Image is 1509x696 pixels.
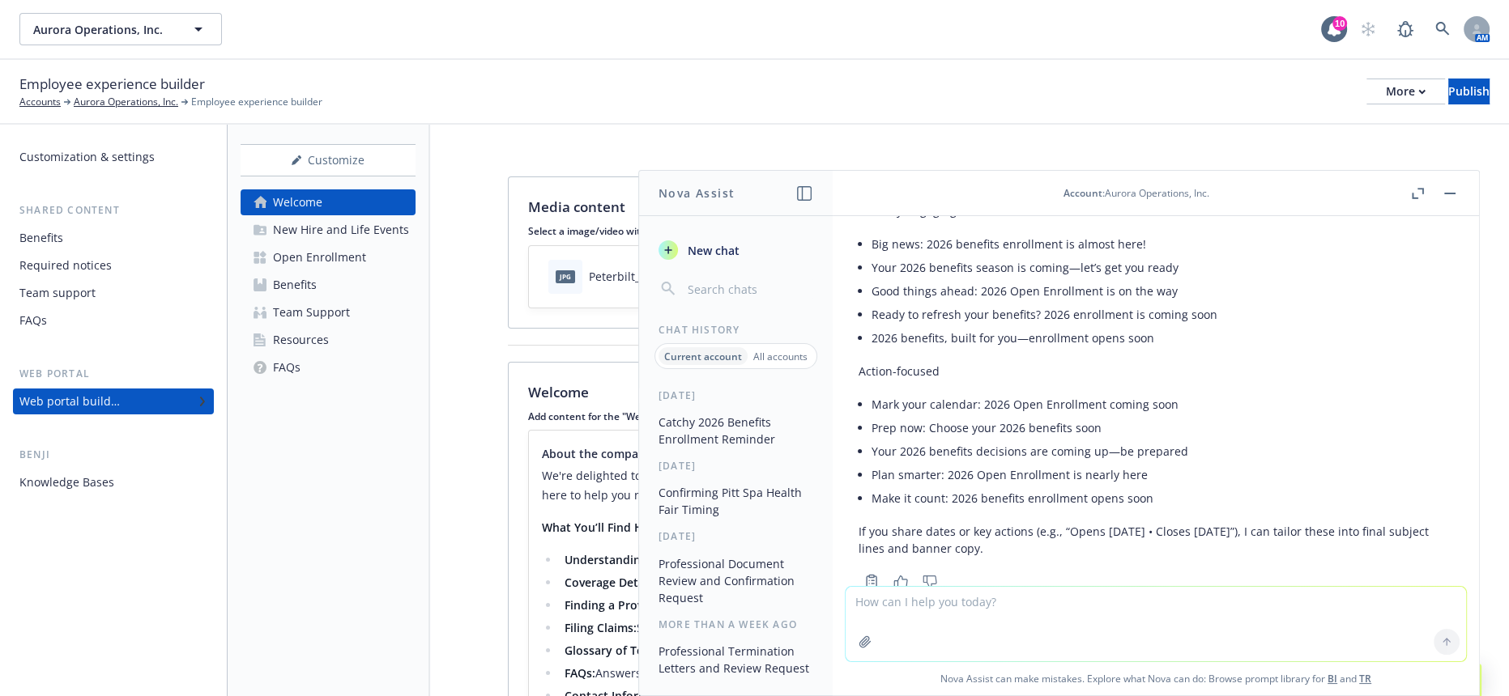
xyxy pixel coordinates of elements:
p: Current account [664,350,742,363]
p: Welcome [528,382,589,403]
button: Aurora Operations, Inc. [19,13,222,45]
strong: Finding a Provider: [565,597,668,613]
span: Account [1064,186,1102,200]
button: New chat [652,236,820,265]
li: Prep now: Choose your 2026 benefits soon [872,416,1453,439]
div: Web portal builder [19,388,120,414]
strong: Glossary of Terms: [565,643,667,658]
a: Required notices [13,253,214,278]
div: New Hire and Life Events [273,217,409,243]
a: Customization & settings [13,144,214,170]
div: Customize [241,145,416,176]
li: Get clear information on what’s covered under each benefit plan, ensuring you know exactly what t... [560,573,1397,592]
p: Action-focused [859,363,1453,380]
a: Start snowing [1352,13,1384,45]
div: Customization & settings [19,144,155,170]
div: FAQs [273,354,301,380]
button: Catchy 2026 Benefits Enrollment Reminder [652,409,820,452]
li: Make it count: 2026 benefits enrollment opens soon [872,486,1453,510]
div: [DATE] [639,459,833,473]
a: Accounts [19,95,61,109]
div: Chat History [639,323,833,337]
a: Benefits [241,272,416,298]
li: Your 2026 benefits season is coming—let’s get you ready [872,256,1453,279]
a: Open Enrollment [241,244,416,270]
a: Team support [13,280,214,306]
p: If you share dates or key actions (e.g., “Opens [DATE] • Closes [DATE]”), I can tailor these into... [859,523,1453,557]
li: Good things ahead: 2026 Open Enrollment is on the way [872,279,1453,303]
li: Learn all about the various benefits we offer, from health and dental coverage to retirement plan... [560,550,1397,570]
span: About the company [542,445,652,462]
li: Step-by-step guidance on how to file claims smoothly and efficiently. [560,618,1397,638]
li: 2026 benefits, built for you—enrollment opens soon [872,326,1453,350]
div: Team support [19,280,96,306]
p: Select a image/video with landscape orientation for a better experience [528,224,1411,238]
li: Plan smarter: 2026 Open Enrollment is nearly here [872,463,1453,486]
h1: Nova Assist [659,185,735,202]
strong: Understanding Your Benefits: [565,552,728,567]
strong: Filing Claims: [565,620,637,635]
div: Knowledge Bases [19,469,114,495]
div: Web portal [13,366,214,382]
button: Publish [1448,79,1490,104]
a: FAQs [13,308,214,333]
span: Aurora Operations, Inc. [33,21,173,38]
div: : Aurora Operations, Inc. [1064,186,1209,200]
span: Employee experience builder [19,74,205,95]
button: Confirming Pitt Spa Health Fair Timing [652,479,820,523]
div: Required notices [19,253,112,278]
div: [DATE] [639,529,833,543]
a: Team Support [241,299,416,325]
a: Resources [241,327,416,353]
a: New Hire and Life Events [241,217,416,243]
p: We're delighted to have you here at our dedicated benefits education website. Your health, well-b... [542,466,1397,505]
span: jpg [556,270,575,282]
button: Professional Termination Letters and Review Request [652,638,820,681]
p: All accounts [753,350,808,363]
div: Benefits [273,272,317,298]
div: Peterbilt_ThreeQuarter_Outdoor-R4-5k (1).jpg [589,268,835,285]
div: [DATE] [639,388,833,402]
div: More [1386,79,1426,104]
strong: FAQs: [565,665,595,681]
a: Aurora Operations, Inc. [74,95,178,109]
input: Search chats [684,278,813,300]
a: Report a Bug [1389,13,1422,45]
li: Big news: 2026 benefits enrollment is almost here! [872,232,1453,256]
button: Professional Document Review and Confirmation Request [652,550,820,611]
div: More than a week ago [639,617,833,631]
li: Mark your calendar: 2026 Open Enrollment coming soon [872,393,1453,416]
div: Open Enrollment [273,244,366,270]
strong: Coverage Details: [565,575,660,590]
div: Welcome [273,189,322,215]
div: Team Support [273,299,350,325]
li: Ready to refresh your benefits? 2026 enrollment is coming soon [872,303,1453,326]
a: Knowledge Bases [13,469,214,495]
a: Welcome [241,189,416,215]
a: TR [1359,672,1371,685]
button: Customize [241,144,416,176]
svg: Copy to clipboard [864,574,879,588]
div: Resources [273,327,329,353]
div: FAQs [19,308,47,333]
div: 10 [1332,16,1347,31]
span: Employee experience builder [191,95,322,109]
div: Benji [13,447,214,463]
span: New chat [684,242,740,259]
div: Shared content [13,202,214,219]
li: A handy reference to help you understand common terms and jargon related to your benefits. [560,641,1397,660]
span: Nova Assist can make mistakes. Explore what Nova can do: Browse prompt library for and [839,662,1473,695]
button: Thumbs down [917,570,943,592]
p: Media content [528,197,625,218]
a: Web portal builder [13,388,214,414]
p: Add content for the "Welcome" section here [528,410,1411,423]
a: FAQs [241,354,416,380]
strong: What You’ll Find Here: [542,520,664,535]
button: More [1366,79,1445,104]
li: Your 2026 benefits decisions are coming up—be prepared [872,439,1453,463]
a: Benefits [13,225,214,251]
a: Search [1426,13,1459,45]
div: Benefits [19,225,63,251]
li: Use our tools to locate in-network providers and facilities that meet your needs. [560,596,1397,615]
